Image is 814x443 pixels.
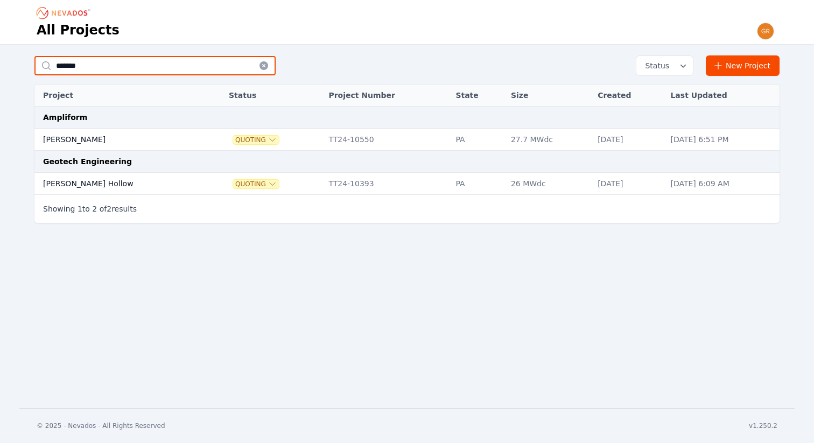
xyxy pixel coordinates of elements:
[323,85,450,107] th: Project Number
[34,173,206,195] td: [PERSON_NAME] Hollow
[749,421,777,430] div: v1.250.2
[233,136,279,144] button: Quoting
[636,56,693,75] button: Status
[233,180,279,188] button: Quoting
[450,173,506,195] td: PA
[323,129,450,151] td: TT24-10550
[450,85,506,107] th: State
[34,85,206,107] th: Project
[78,205,82,213] span: 1
[107,205,111,213] span: 2
[37,22,120,39] h1: All Projects
[34,129,206,151] td: [PERSON_NAME]
[506,129,592,151] td: 27.7 MWdc
[34,129,780,151] tr: [PERSON_NAME]QuotingTT24-10550PA27.7 MWdc[DATE][DATE] 6:51 PM
[665,85,780,107] th: Last Updated
[506,173,592,195] td: 26 MWdc
[34,151,780,173] td: Geotech Engineering
[92,205,97,213] span: 2
[506,85,592,107] th: Size
[223,85,323,107] th: Status
[450,129,506,151] td: PA
[323,173,450,195] td: TT24-10393
[706,55,780,76] a: New Project
[592,129,665,151] td: [DATE]
[34,107,780,129] td: Ampliform
[592,173,665,195] td: [DATE]
[757,23,774,40] img: greg@nevados.solar
[34,173,780,195] tr: [PERSON_NAME] HollowQuotingTT24-10393PA26 MWdc[DATE][DATE] 6:09 AM
[37,4,94,22] nav: Breadcrumb
[37,421,165,430] div: © 2025 - Nevados - All Rights Reserved
[665,129,780,151] td: [DATE] 6:51 PM
[592,85,665,107] th: Created
[665,173,780,195] td: [DATE] 6:09 AM
[43,203,137,214] p: Showing to of results
[641,60,669,71] span: Status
